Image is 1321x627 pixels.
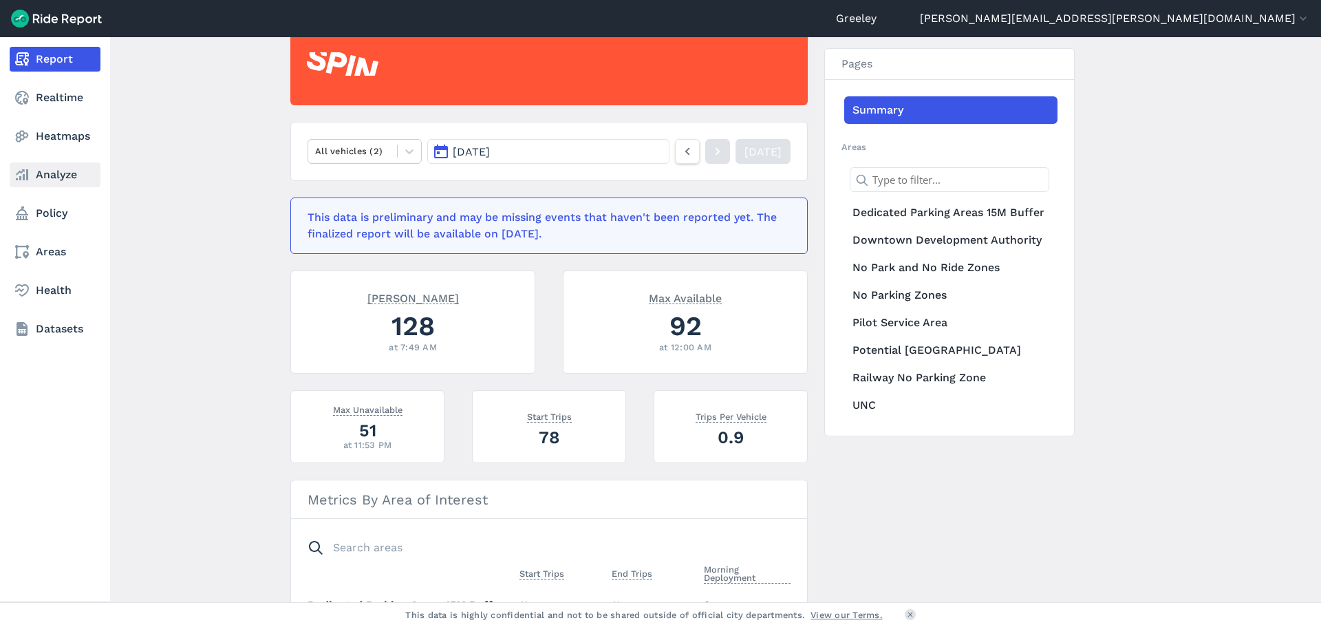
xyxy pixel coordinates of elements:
a: No Parking Zones [844,281,1057,309]
span: Morning Deployment [704,562,791,584]
h2: Areas [841,140,1057,153]
td: 11 [514,587,606,625]
a: Areas [10,240,100,264]
th: Dedicated Parking Areas 15M Buffer [308,587,514,625]
a: Policy [10,201,100,226]
div: 128 [308,307,518,345]
div: 78 [489,425,609,449]
a: No Park and No Ride Zones [844,254,1057,281]
a: Dedicated Parking Areas 15M Buffer [844,199,1057,226]
a: Railway No Parking Zone [844,364,1057,392]
span: Start Trips [519,566,564,580]
a: Realtime [10,85,100,110]
a: Report [10,47,100,72]
button: Start Trips [519,566,564,582]
h3: Pages [825,49,1074,80]
span: Max Unavailable [333,402,402,416]
a: Health [10,278,100,303]
td: 11 [606,587,698,625]
input: Type to filter... [850,167,1049,192]
a: Greeley [836,10,877,27]
a: Downtown Development Authority [844,226,1057,254]
button: [PERSON_NAME][EMAIL_ADDRESS][PERSON_NAME][DOMAIN_NAME] [920,10,1310,27]
a: View our Terms. [810,608,883,621]
img: Ride Report [11,10,102,28]
span: [DATE] [453,145,490,158]
button: [DATE] [427,139,669,164]
div: This data is preliminary and may be missing events that haven't been reported yet. The finalized ... [308,209,782,242]
img: Spin [307,52,378,76]
td: 9 [698,587,791,625]
span: Start Trips [527,409,572,423]
div: 92 [580,307,791,345]
h3: Metrics By Area of Interest [291,480,807,519]
div: at 12:00 AM [580,341,791,354]
span: End Trips [612,566,652,580]
a: Heatmaps [10,124,100,149]
span: [PERSON_NAME] [367,290,459,304]
span: Trips Per Vehicle [696,409,766,423]
a: Analyze [10,162,100,187]
button: End Trips [612,566,652,582]
div: at 7:49 AM [308,341,518,354]
a: [DATE] [735,139,791,164]
div: 0.9 [671,425,791,449]
button: Morning Deployment [704,562,791,586]
div: 51 [308,418,427,443]
div: at 11:53 PM [308,438,427,451]
a: Potential [GEOGRAPHIC_DATA] [844,337,1057,364]
a: Pilot Service Area [844,309,1057,337]
span: Max Available [649,290,722,304]
input: Search areas [299,535,782,560]
a: Summary [844,96,1057,124]
a: UNC [844,392,1057,419]
a: Datasets [10,317,100,341]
